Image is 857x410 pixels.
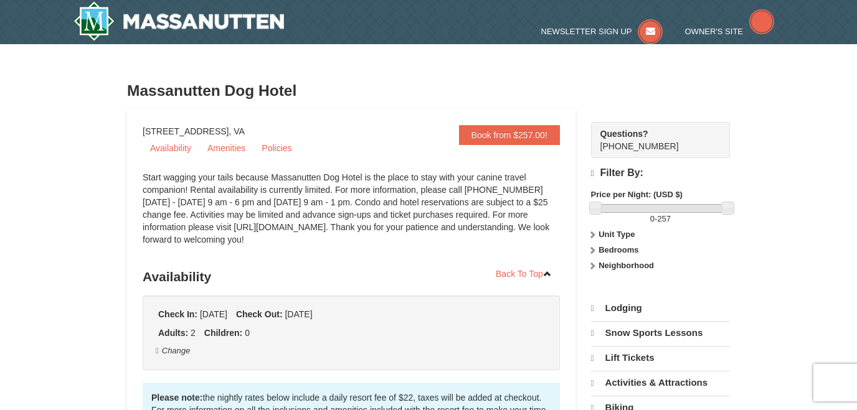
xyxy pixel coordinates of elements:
[151,393,202,403] strong: Please note:
[459,125,560,145] a: Book from $257.00!
[591,190,683,199] strong: Price per Night: (USD $)
[127,78,730,103] h3: Massanutten Dog Hotel
[204,328,242,338] strong: Children:
[657,214,671,223] span: 257
[591,321,730,345] a: Snow Sports Lessons
[143,139,199,157] a: Availability
[254,139,299,157] a: Policies
[73,1,284,41] a: Massanutten Resort
[200,139,253,157] a: Amenities
[685,27,775,36] a: Owner's Site
[591,167,730,179] h4: Filter By:
[650,214,655,223] span: 0
[600,129,648,139] strong: Questions?
[600,128,708,151] span: [PHONE_NUMBER]
[488,264,560,283] a: Back To Top
[158,309,197,319] strong: Check In:
[599,245,638,254] strong: Bedrooms
[245,328,250,338] span: 0
[143,171,560,258] div: Start wagging your tails because Massanutten Dog Hotel is the place to stay with your canine trav...
[599,261,654,270] strong: Neighborhood
[591,346,730,370] a: Lift Tickets
[599,230,635,239] strong: Unit Type
[591,213,730,225] label: -
[285,309,312,319] span: [DATE]
[541,27,663,36] a: Newsletter Sign Up
[191,328,196,338] span: 2
[200,309,227,319] span: [DATE]
[541,27,632,36] span: Newsletter Sign Up
[158,328,188,338] strong: Adults:
[73,1,284,41] img: Massanutten Resort Logo
[685,27,744,36] span: Owner's Site
[591,297,730,320] a: Lodging
[591,371,730,394] a: Activities & Attractions
[143,264,560,289] h3: Availability
[155,344,191,358] button: Change
[236,309,283,319] strong: Check Out:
